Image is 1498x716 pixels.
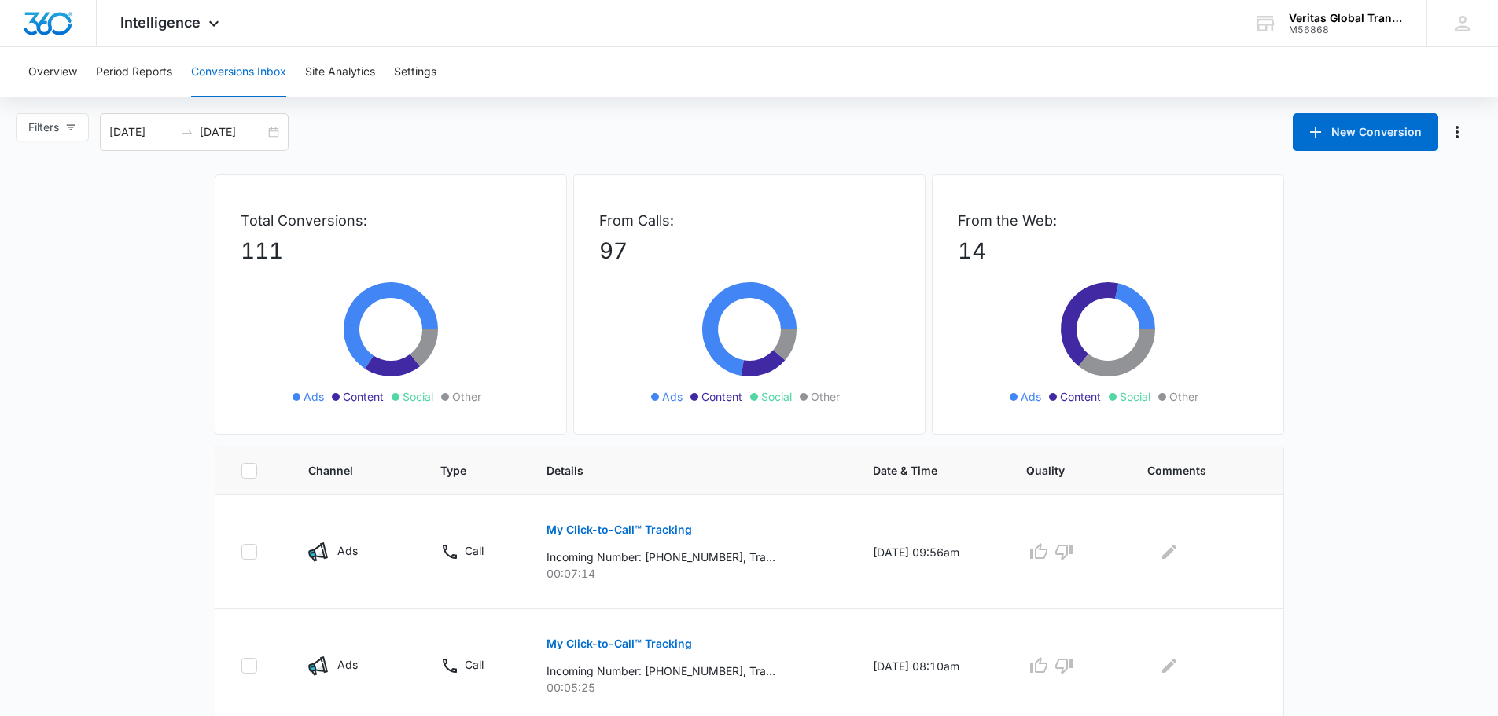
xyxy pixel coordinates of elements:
span: Content [1060,388,1101,405]
p: Total Conversions: [241,210,541,231]
span: Social [403,388,433,405]
span: Date & Time [873,462,966,479]
p: Call [465,542,484,559]
span: Channel [308,462,380,479]
button: Settings [394,47,436,97]
button: Conversions Inbox [191,47,286,97]
span: Social [1120,388,1150,405]
p: My Click-to-Call™ Tracking [547,638,692,649]
p: 00:07:14 [547,565,835,582]
p: 14 [958,234,1258,267]
p: From the Web: [958,210,1258,231]
span: Comments [1147,462,1235,479]
span: Ads [1021,388,1041,405]
button: Period Reports [96,47,172,97]
span: to [181,126,193,138]
span: Other [811,388,840,405]
span: Other [452,388,481,405]
button: Edit Comments [1157,653,1182,678]
span: Content [343,388,384,405]
p: Incoming Number: [PHONE_NUMBER], Tracking Number: [PHONE_NUMBER], Ring To: [PHONE_NUMBER], Caller... [547,549,775,565]
p: Ads [337,542,358,559]
span: Ads [662,388,683,405]
button: Edit Comments [1157,539,1182,564]
div: account name [1289,12,1404,24]
input: End date [200,123,265,141]
p: From Calls: [599,210,900,231]
td: [DATE] 09:56am [854,495,1007,609]
p: 00:05:25 [547,679,835,696]
button: Site Analytics [305,47,375,97]
span: Details [547,462,812,479]
span: Social [761,388,792,405]
p: 97 [599,234,900,267]
span: swap-right [181,126,193,138]
span: Content [701,388,742,405]
p: Incoming Number: [PHONE_NUMBER], Tracking Number: [PHONE_NUMBER], Ring To: [PHONE_NUMBER], Caller... [547,663,775,679]
button: New Conversion [1293,113,1438,151]
p: My Click-to-Call™ Tracking [547,524,692,535]
span: Ads [304,388,324,405]
div: account id [1289,24,1404,35]
span: Other [1169,388,1198,405]
span: Intelligence [120,14,201,31]
span: Filters [28,119,59,136]
button: Manage Numbers [1445,119,1470,145]
p: 111 [241,234,541,267]
button: My Click-to-Call™ Tracking [547,511,692,549]
button: Overview [28,47,77,97]
input: Start date [109,123,175,141]
span: Type [440,462,486,479]
p: Ads [337,656,358,673]
span: Quality [1026,462,1087,479]
button: My Click-to-Call™ Tracking [547,625,692,663]
p: Call [465,656,484,673]
button: Filters [16,113,89,141]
